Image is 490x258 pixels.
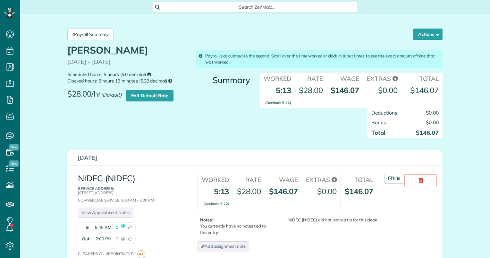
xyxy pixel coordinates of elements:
p: [DATE] - [DATE] [67,59,189,65]
span: New [9,144,19,150]
p: You currently have no notes tied to this entry [200,217,270,235]
th: Rate [233,174,265,184]
strong: 5:13 [203,186,229,207]
th: Total [341,174,377,184]
h3: Summary [196,76,250,85]
span: $28.00 [299,85,323,95]
th: Worked [260,73,295,83]
a: Payroll Summary [67,29,114,40]
small: (Decimal: 5.22) [265,100,291,105]
div: Payroll is calculated to the second. Scroll over the time worked or clock in & out times. to see ... [196,50,443,68]
strong: $146.07 [410,85,439,95]
strong: 5:13 [265,85,291,106]
small: Scheduled hours: 5 hours (5.0 decimal) Clocked hours: 5 hours 13 minutes (5.22 decimal) [67,71,189,84]
b: Service Address: [78,186,114,191]
th: Worked [198,174,233,184]
button: Actions [413,29,443,40]
strong: Total [371,129,385,136]
span: $0.00 [378,85,398,95]
b: Notes: [200,217,213,222]
strong: $146.07 [331,85,359,95]
th: Total [401,73,443,83]
a: View Appointment Notes [78,208,133,218]
span: Cleaners on appointment: [78,251,136,256]
strong: $146.07 [345,186,374,196]
h3: [DATE] [78,155,432,161]
th: Wage [327,73,363,83]
span: Bonus [371,119,386,125]
span: 8:46 AM [95,224,111,230]
div: $28.00 [237,186,261,197]
span: New [9,160,19,167]
strong: $146.07 [416,129,439,136]
a: Edit Default Rate [126,90,173,101]
span: $0.00 [426,109,439,116]
th: Extras [363,73,401,83]
th: Wage [265,174,302,184]
em: (Default) [101,91,122,98]
strong: $146.07 [269,186,298,196]
th: Extras [302,174,341,184]
div: $0.00 [317,186,337,197]
h1: [PERSON_NAME] [67,45,189,56]
div: Commercial Service, 9:00 AM - 2:00 PM [78,186,183,202]
span: $0.00 [426,119,439,125]
th: Rate [295,73,327,83]
p: [STREET_ADDRESS] [78,186,183,195]
strong: Out [78,234,91,244]
a: Edit [384,174,404,184]
span: Deductions [371,109,397,116]
div: NIDEC (NIDEC) did not leave a tip for this clean. [272,217,378,223]
a: NIDEC (NIDEC) [78,173,135,184]
strong: In [78,223,91,232]
span: $28.00/hr [67,90,125,103]
small: (Decimal: 5.22) [203,202,229,206]
span: 2:00 PM [96,236,111,242]
a: Add assignment note [198,241,249,251]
